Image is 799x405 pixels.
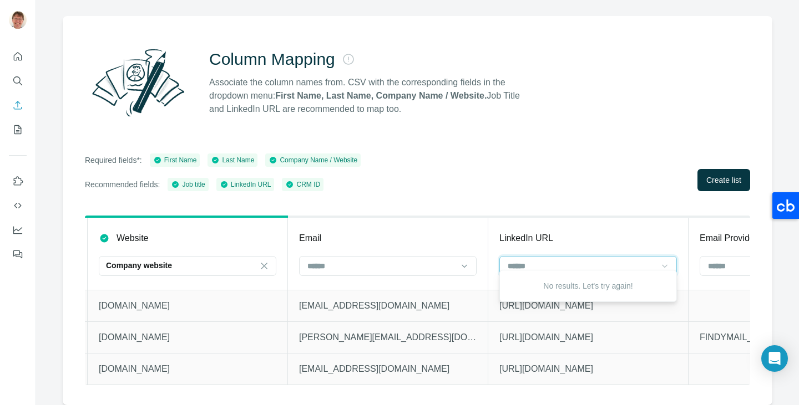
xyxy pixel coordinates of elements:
[269,155,357,165] div: Company Name / Website
[153,155,197,165] div: First Name
[299,299,477,312] p: [EMAIL_ADDRESS][DOMAIN_NAME]
[211,155,254,165] div: Last Name
[9,171,27,191] button: Use Surfe on LinkedIn
[543,280,633,291] p: No results. Let's try again!
[499,232,553,245] p: LinkedIn URL
[299,362,477,376] p: [EMAIL_ADDRESS][DOMAIN_NAME]
[99,299,276,312] p: [DOMAIN_NAME]
[299,232,321,245] p: Email
[220,180,271,189] div: LinkedIn URL
[499,299,677,312] p: [URL][DOMAIN_NAME]
[99,362,276,376] p: [DOMAIN_NAME]
[85,179,160,190] p: Recommended fields:
[9,120,27,140] button: My lists
[706,175,741,186] span: Create list
[9,11,27,29] img: Avatar
[85,43,191,122] img: Surfe Illustration - Column Mapping
[275,91,487,100] strong: First Name, Last Name, Company Name / Website.
[499,362,677,376] p: [URL][DOMAIN_NAME]
[209,49,335,69] h2: Column Mapping
[697,169,750,191] button: Create list
[700,232,757,245] p: Email Provider
[9,47,27,66] button: Quick start
[117,232,149,245] p: Website
[209,76,530,116] p: Associate the column names from. CSV with the corresponding fields in the dropdown menu: Job Titl...
[9,95,27,115] button: Enrich CSV
[299,331,477,344] p: [PERSON_NAME][EMAIL_ADDRESS][DOMAIN_NAME]
[9,220,27,240] button: Dashboard
[171,180,205,189] div: Job title
[9,71,27,91] button: Search
[9,196,27,216] button: Use Surfe API
[106,260,172,271] p: Company website
[99,331,276,344] p: [DOMAIN_NAME]
[285,180,320,189] div: CRM ID
[499,331,677,344] p: [URL][DOMAIN_NAME]
[85,155,142,166] p: Required fields*:
[761,345,788,372] div: Open Intercom Messenger
[9,244,27,264] button: Feedback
